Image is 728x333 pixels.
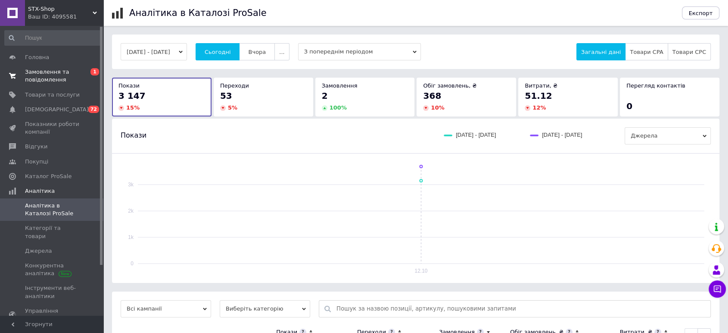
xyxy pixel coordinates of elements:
[128,234,134,240] text: 1k
[25,120,80,136] span: Показники роботи компанії
[118,91,146,101] span: 3 147
[25,307,80,323] span: Управління сайтом
[196,43,240,60] button: Сьогодні
[118,82,140,89] span: Покази
[279,49,284,55] span: ...
[25,91,80,99] span: Товари та послуги
[25,106,89,113] span: [DEMOGRAPHIC_DATA]
[25,187,55,195] span: Аналітика
[431,104,444,111] span: 10 %
[220,91,232,101] span: 53
[274,43,289,60] button: ...
[336,301,706,317] input: Пошук за назвою позиції, артикулу, пошуковими запитами
[525,91,552,101] span: 51.12
[28,13,103,21] div: Ваш ID: 4095581
[689,10,713,16] span: Експорт
[630,49,663,55] span: Товари CPA
[625,43,668,60] button: Товари CPA
[121,300,211,317] span: Всі кампанії
[25,158,48,166] span: Покупці
[625,127,711,145] span: Джерела
[248,49,266,55] span: Вчора
[128,182,134,188] text: 3k
[126,104,140,111] span: 15 %
[668,43,711,60] button: Товари CPC
[423,82,476,89] span: Обіг замовлень, ₴
[626,101,632,111] span: 0
[239,43,275,60] button: Вчора
[25,284,80,300] span: Інструменти веб-аналітики
[525,82,557,89] span: Витрати, ₴
[298,43,421,60] span: З попереднім періодом
[25,68,80,84] span: Замовлення та повідомлення
[581,49,621,55] span: Загальні дані
[709,280,726,298] button: Чат з покупцем
[330,104,347,111] span: 100 %
[25,262,80,277] span: Конкурентна аналітика
[4,30,102,46] input: Пошук
[88,106,99,113] span: 72
[220,82,249,89] span: Переходи
[25,247,52,255] span: Джерела
[682,6,720,19] button: Експорт
[576,43,625,60] button: Загальні дані
[532,104,546,111] span: 12 %
[205,49,231,55] span: Сьогодні
[25,53,49,61] span: Головна
[90,68,99,75] span: 1
[131,261,134,267] text: 0
[25,173,72,180] span: Каталог ProSale
[626,82,685,89] span: Перегляд контактів
[414,268,427,274] text: 12.10
[25,202,80,217] span: Аналітика в Каталозі ProSale
[28,5,93,13] span: STX-Shop
[25,224,80,240] span: Категорії та товари
[25,143,47,151] span: Відгуки
[322,82,358,89] span: Замовлення
[228,104,237,111] span: 5 %
[128,208,134,214] text: 2k
[322,91,328,101] span: 2
[129,8,266,18] h1: Аналітика в Каталозі ProSale
[423,91,441,101] span: 368
[220,300,310,317] span: Виберіть категорію
[121,43,187,60] button: [DATE] - [DATE]
[121,131,146,140] span: Покази
[672,49,706,55] span: Товари CPC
